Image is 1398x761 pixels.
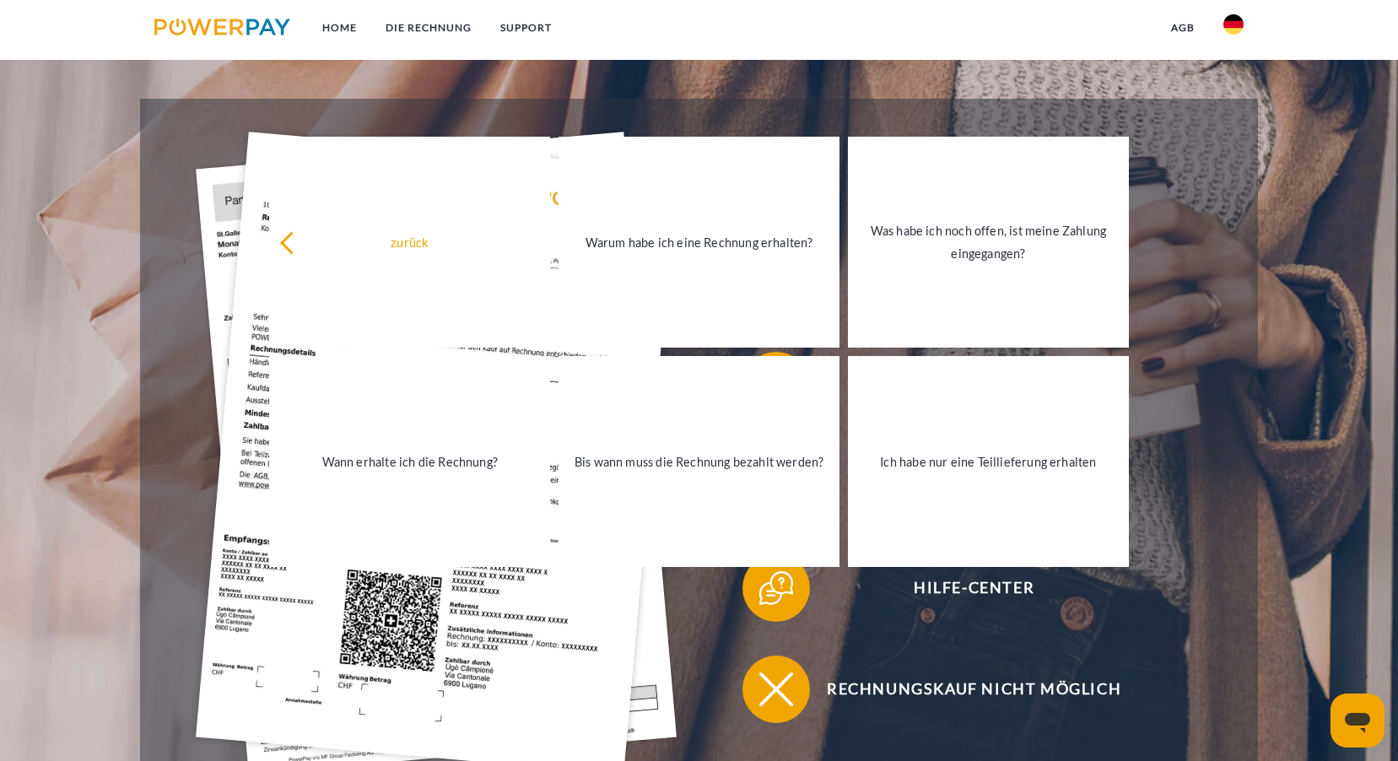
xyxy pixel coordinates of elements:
[279,451,540,473] div: Wann erhalte ich die Rechnung?
[755,668,797,710] img: qb_close.svg
[858,451,1119,473] div: Ich habe nur eine Teillieferung erhalten
[569,230,829,253] div: Warum habe ich eine Rechnung erhalten?
[742,656,1181,723] button: Rechnungskauf nicht möglich
[858,219,1119,265] div: Was habe ich noch offen, ist meine Zahlung eingegangen?
[279,230,540,253] div: zurück
[767,656,1180,723] span: Rechnungskauf nicht möglich
[848,137,1129,348] a: Was habe ich noch offen, ist meine Zahlung eingegangen?
[569,451,829,473] div: Bis wann muss die Rechnung bezahlt werden?
[767,554,1180,622] span: Hilfe-Center
[742,554,1181,622] button: Hilfe-Center
[1223,14,1244,35] img: de
[154,19,290,35] img: logo-powerpay.svg
[755,567,797,609] img: qb_help.svg
[1157,13,1209,43] a: agb
[308,13,371,43] a: Home
[1331,694,1385,748] iframe: Schaltfläche zum Öffnen des Messaging-Fensters
[486,13,566,43] a: SUPPORT
[371,13,486,43] a: DIE RECHNUNG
